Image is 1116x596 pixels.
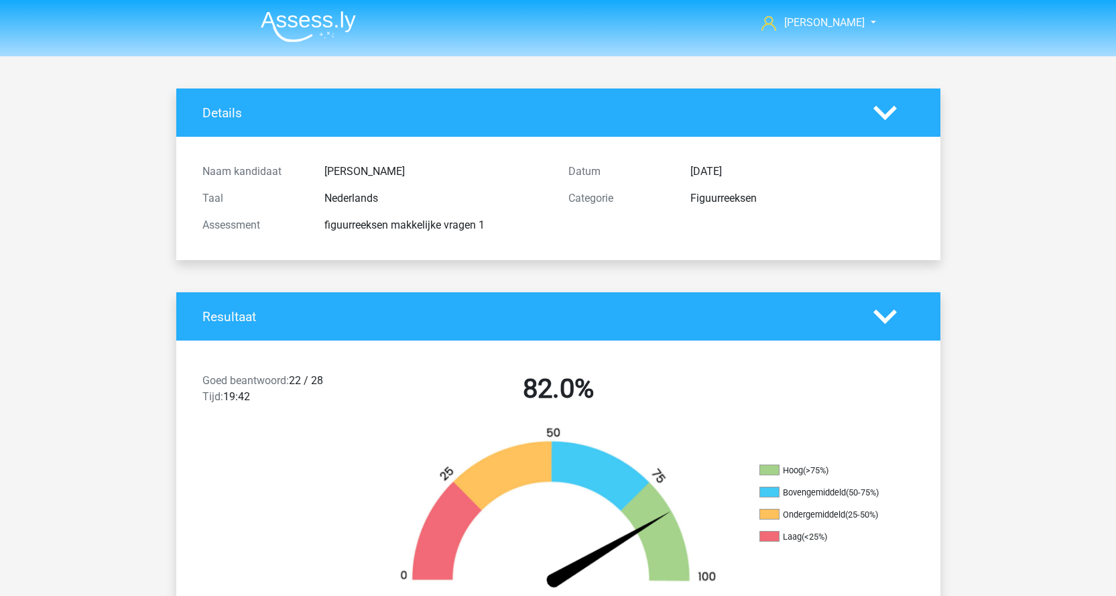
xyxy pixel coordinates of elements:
img: Assessly [261,11,356,42]
h4: Resultaat [202,309,853,324]
span: Goed beantwoord: [202,374,289,387]
div: Datum [558,164,680,180]
div: Taal [192,190,314,206]
img: 82.0790d660cc64.png [377,426,739,595]
div: Assessment [192,217,314,233]
div: (50-75%) [846,487,879,497]
div: Figuurreeksen [680,190,924,206]
span: Tijd: [202,390,223,403]
div: (25-50%) [845,510,878,520]
h4: Details [202,105,853,121]
div: 22 / 28 19:42 [192,373,375,410]
li: Laag [759,531,893,543]
li: Bovengemiddeld [759,487,893,499]
h2: 82.0% [385,373,731,405]
div: Naam kandidaat [192,164,314,180]
div: figuurreeksen makkelijke vragen 1 [314,217,558,233]
a: [PERSON_NAME] [756,15,866,31]
div: (>75%) [803,465,828,475]
li: Hoog [759,465,893,477]
div: Categorie [558,190,680,206]
div: Nederlands [314,190,558,206]
li: Ondergemiddeld [759,509,893,521]
div: [DATE] [680,164,924,180]
span: [PERSON_NAME] [784,16,865,29]
div: [PERSON_NAME] [314,164,558,180]
div: (<25%) [802,532,827,542]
